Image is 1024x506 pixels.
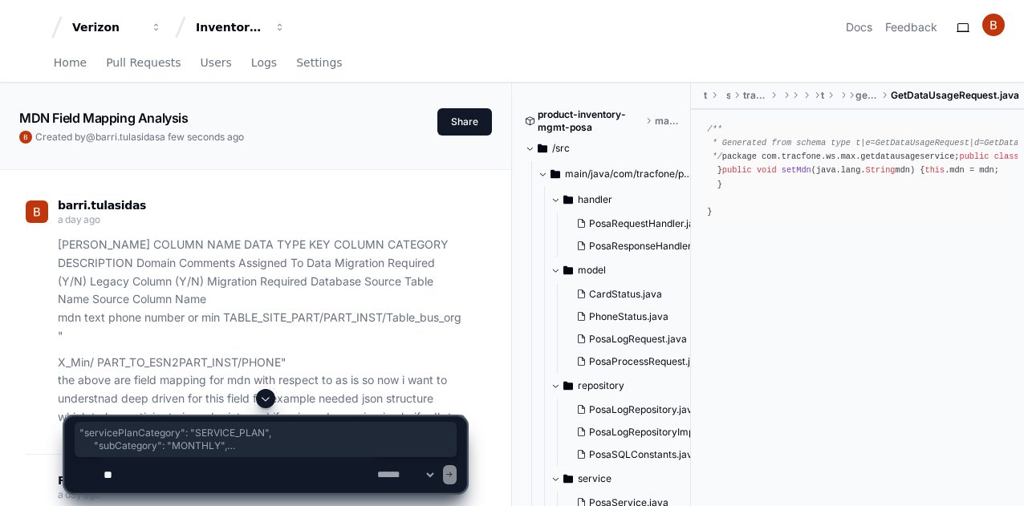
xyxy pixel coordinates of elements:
[551,257,705,283] button: model
[885,19,937,35] button: Feedback
[565,168,692,180] span: main/java/com/tracfone/posa
[251,58,277,67] span: Logs
[994,152,1019,161] span: class
[201,45,232,82] a: Users
[106,45,181,82] a: Pull Requests
[86,131,95,143] span: @
[58,354,466,427] p: X_Min/ PART_TO_ESN2PART_INST/PHONE" the above are field mapping for mdn with respect to as is so ...
[538,108,642,134] span: product-inventory-mgmt-posa
[589,217,705,230] span: PosaRequestHandler.java
[578,193,612,206] span: handler
[570,328,707,350] button: PosaLogRequest.java
[551,164,560,184] svg: Directory
[578,379,624,392] span: repository
[296,58,342,67] span: Settings
[106,58,181,67] span: Pull Requests
[866,165,896,175] span: String
[79,427,452,452] span: "servicePlanCategory": "SERVICE_PLAN", "subCategory": "MONTHLY", "servicePlanName": "UNLIMITED AL...
[707,123,1008,219] div: package com.tracfone.ws.max.getdatausageservice; implements java.io.Serializable { java.lang. mdn...
[570,235,708,257] button: PosaResponseHandler.java
[655,115,679,128] span: master
[54,58,87,67] span: Home
[855,89,878,102] span: getdatausageservice
[551,187,705,213] button: handler
[570,283,707,306] button: CardStatus.java
[538,139,547,158] svg: Directory
[95,131,160,143] span: barri.tulasidas
[552,142,570,155] span: /src
[251,45,277,82] a: Logs
[846,19,872,35] a: Docs
[26,200,48,223] img: ACg8ocLkNwoMFWWa3dWcTZnRGUtP6o1FDLREkKem-9kv8hyc6RbBZA=s96-c
[589,310,668,323] span: PhoneStatus.java
[437,108,492,136] button: Share
[726,89,730,102] span: services
[189,13,292,42] button: Inventory Management
[891,89,1019,102] span: GetDataUsageRequest.java
[704,89,707,102] span: tracfone
[58,199,146,212] span: barri.tulasidas
[19,110,189,126] app-text-character-animate: MDN Field Mapping Analysis
[525,136,679,161] button: /src
[570,350,707,373] button: PosaProcessRequest.java
[58,236,466,346] p: [PERSON_NAME] COLUMN NAME DATA TYPE KEY COLUMN CATEGORY DESCRIPTION Domain Comments Assigned To D...
[196,19,265,35] div: Inventory Management
[589,240,713,253] span: PosaResponseHandler.java
[578,264,606,277] span: model
[757,165,777,175] span: void
[66,13,169,42] button: Verizon
[201,58,232,67] span: Users
[982,14,1005,36] img: ACg8ocLkNwoMFWWa3dWcTZnRGUtP6o1FDLREkKem-9kv8hyc6RbBZA=s96-c
[19,131,32,144] img: ACg8ocLkNwoMFWWa3dWcTZnRGUtP6o1FDLREkKem-9kv8hyc6RbBZA=s96-c
[570,306,707,328] button: PhoneStatus.java
[722,165,752,175] span: public
[589,333,687,346] span: PosaLogRequest.java
[296,45,342,82] a: Settings
[924,165,945,175] span: this
[563,190,573,209] svg: Directory
[563,261,573,280] svg: Directory
[570,213,708,235] button: PosaRequestHandler.java
[782,165,811,175] span: setMdn
[54,45,87,82] a: Home
[538,161,692,187] button: main/java/com/tracfone/posa
[743,89,768,102] span: tracfone-jaxws-clients
[589,288,662,301] span: CardStatus.java
[160,131,244,143] span: a few seconds ago
[72,19,141,35] div: Verizon
[563,376,573,395] svg: Directory
[960,152,989,161] span: public
[589,355,707,368] span: PosaProcessRequest.java
[811,165,915,175] span: (java.lang. mdn)
[58,213,100,225] span: a day ago
[35,131,244,144] span: Created by
[973,453,1016,496] iframe: Open customer support
[551,373,705,399] button: repository
[821,89,824,102] span: tracfone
